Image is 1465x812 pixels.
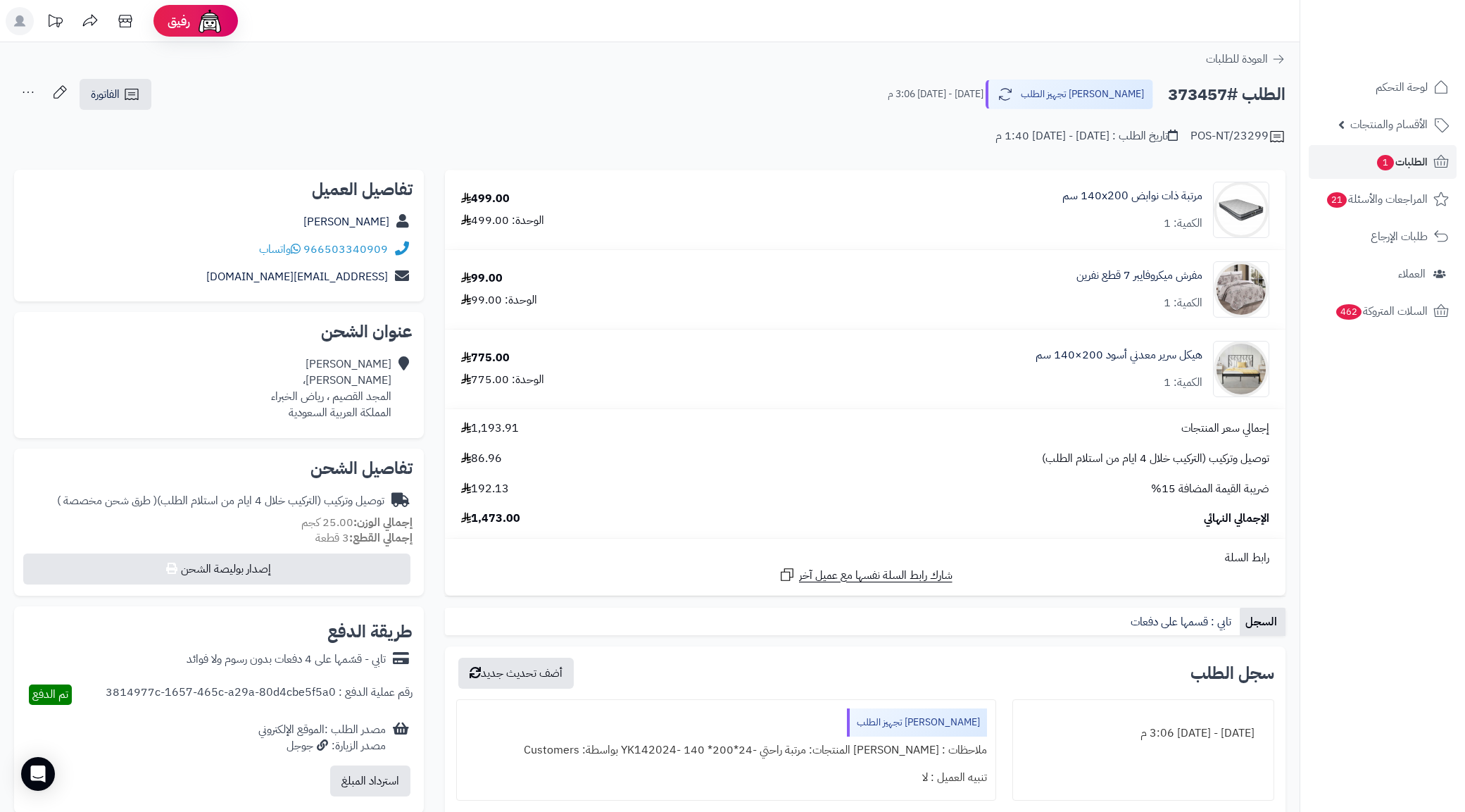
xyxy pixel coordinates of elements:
div: 99.00 [461,270,503,287]
img: 1752909048-1-90x90.jpg [1214,261,1269,318]
div: الوحدة: 99.00 [461,292,537,308]
a: واتساب [259,241,301,258]
button: استرداد المبلغ [330,766,410,797]
img: 1754548311-010101030003-90x90.jpg [1214,341,1269,397]
span: تم الدفع [32,686,68,703]
img: 1702551583-26-90x90.jpg [1214,182,1269,238]
span: 1 [1377,155,1394,170]
h2: عنوان الشحن [25,323,413,340]
h3: سجل الطلب [1190,665,1274,682]
div: ملاحظات : [PERSON_NAME] المنتجات: مرتبة راحتي -24*200* 140 -YK142024 بواسطة: Customers [465,737,987,764]
button: إصدار بوليصة الشحن [23,554,410,585]
a: السلات المتروكة462 [1309,294,1457,328]
div: POS-NT/23299 [1190,128,1285,145]
span: 1,473.00 [461,511,520,527]
a: [EMAIL_ADDRESS][DOMAIN_NAME] [206,268,388,285]
strong: إجمالي القطع: [349,530,413,546]
a: شارك رابط السلة نفسها مع عميل آخر [779,566,952,584]
a: 966503340909 [303,241,388,258]
span: شارك رابط السلة نفسها مع عميل آخر [799,568,952,584]
span: 1,193.91 [461,420,519,437]
div: تاريخ الطلب : [DATE] - [DATE] 1:40 م [995,128,1178,144]
a: [PERSON_NAME] [303,213,389,230]
strong: إجمالي الوزن: [353,514,413,531]
span: إجمالي سعر المنتجات [1181,420,1269,437]
a: مرتبة ذات نوابض 140x200 سم [1062,188,1202,204]
span: الأقسام والمنتجات [1350,115,1428,135]
div: الكمية: 1 [1164,295,1202,311]
a: طلبات الإرجاع [1309,220,1457,254]
div: الكمية: 1 [1164,375,1202,391]
button: [PERSON_NAME] تجهيز الطلب [986,80,1153,109]
span: ضريبة القيمة المضافة 15% [1151,481,1269,497]
span: ( طرق شحن مخصصة ) [57,492,157,509]
div: الوحدة: 499.00 [461,213,544,229]
div: مصدر الزيارة: جوجل [258,738,386,754]
div: توصيل وتركيب (التركيب خلال 4 ايام من استلام الطلب) [57,493,384,509]
a: لوحة التحكم [1309,70,1457,104]
small: [DATE] - [DATE] 3:06 م [888,87,983,101]
div: الوحدة: 775.00 [461,372,544,388]
span: 462 [1336,304,1362,320]
span: السلات المتروكة [1335,301,1428,321]
img: ai-face.png [196,7,224,35]
div: 775.00 [461,350,510,366]
a: تابي : قسمها على دفعات [1125,608,1240,636]
span: لوحة التحكم [1376,77,1428,97]
h2: تفاصيل العميل [25,181,413,198]
a: هيكل سرير معدني أسود 200×140 سم [1036,347,1202,363]
div: رقم عملية الدفع : 3814977c-1657-465c-a29a-80d4cbe5f5a0 [106,685,413,705]
small: 3 قطعة [315,530,413,546]
div: تابي - قسّمها على 4 دفعات بدون رسوم ولا فوائد [187,651,386,668]
a: السجل [1240,608,1285,636]
h2: طريقة الدفع [327,623,413,640]
a: العملاء [1309,257,1457,291]
span: الفاتورة [91,86,120,103]
a: الطلبات1 [1309,145,1457,179]
span: المراجعات والأسئلة [1326,189,1428,209]
a: العودة للطلبات [1206,51,1285,68]
span: الإجمالي النهائي [1204,511,1269,527]
span: الطلبات [1376,152,1428,172]
span: رفيق [168,13,190,30]
span: 192.13 [461,481,509,497]
button: أضف تحديث جديد [458,658,574,689]
div: رابط السلة [451,550,1280,566]
div: تنبيه العميل : لا [465,764,987,792]
span: العملاء [1398,264,1426,284]
span: طلبات الإرجاع [1371,227,1428,246]
div: [PERSON_NAME] تجهيز الطلب [847,708,987,737]
a: تحديثات المنصة [37,7,73,39]
h2: تفاصيل الشحن [25,460,413,477]
h2: الطلب #373457 [1168,80,1285,109]
a: الفاتورة [80,79,151,110]
small: 25.00 كجم [301,514,413,531]
span: العودة للطلبات [1206,51,1268,68]
span: 21 [1327,192,1347,208]
div: [PERSON_NAME] [PERSON_NAME]، المجد القصيم ، رياض الخبراء المملكة العربية السعودية [271,356,391,420]
div: 499.00 [461,191,510,207]
img: logo-2.png [1369,39,1452,69]
a: المراجعات والأسئلة21 [1309,182,1457,216]
span: 86.96 [461,451,502,467]
div: مصدر الطلب :الموقع الإلكتروني [258,722,386,754]
div: [DATE] - [DATE] 3:06 م [1021,720,1265,747]
span: توصيل وتركيب (التركيب خلال 4 ايام من استلام الطلب) [1042,451,1269,467]
div: الكمية: 1 [1164,216,1202,232]
div: Open Intercom Messenger [21,757,55,791]
a: مفرش ميكروفايبر 7 قطع نفرين [1076,268,1202,284]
